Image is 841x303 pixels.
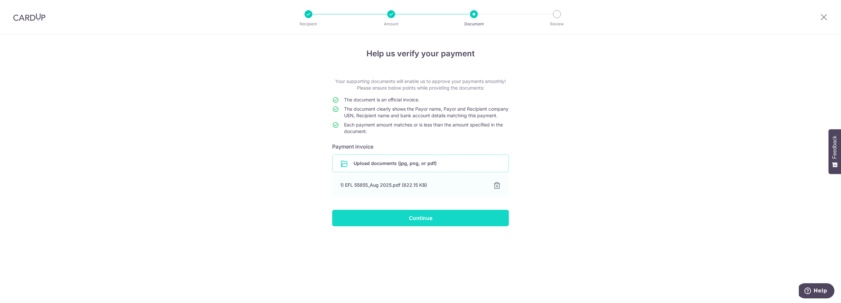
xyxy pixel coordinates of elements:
h4: Help us verify your payment [332,48,509,60]
iframe: Opens a widget where you can find more information [799,283,834,300]
button: Feedback - Show survey [828,129,841,174]
div: Upload documents (jpg, png, or pdf) [332,154,509,172]
span: The document is an official invoice. [344,97,420,102]
input: Continue [332,210,509,226]
span: Feedback [832,136,838,159]
img: CardUp [13,13,45,21]
span: Each payment amount matches or is less than the amount specified in the document. [344,122,503,134]
h6: Payment invoice [332,143,509,151]
div: 1) EFL 55855_Aug 2025.pdf (822.15 KB) [340,182,485,188]
p: Recipient [284,21,333,27]
span: The document clearly shows the Payor name, Payor and Recipient company UEN, Recipient name and ba... [344,106,508,118]
p: Amount [367,21,416,27]
p: Your supporting documents will enable us to approve your payments smoothly! Please ensure below p... [332,78,509,91]
p: Document [449,21,498,27]
p: Review [533,21,581,27]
